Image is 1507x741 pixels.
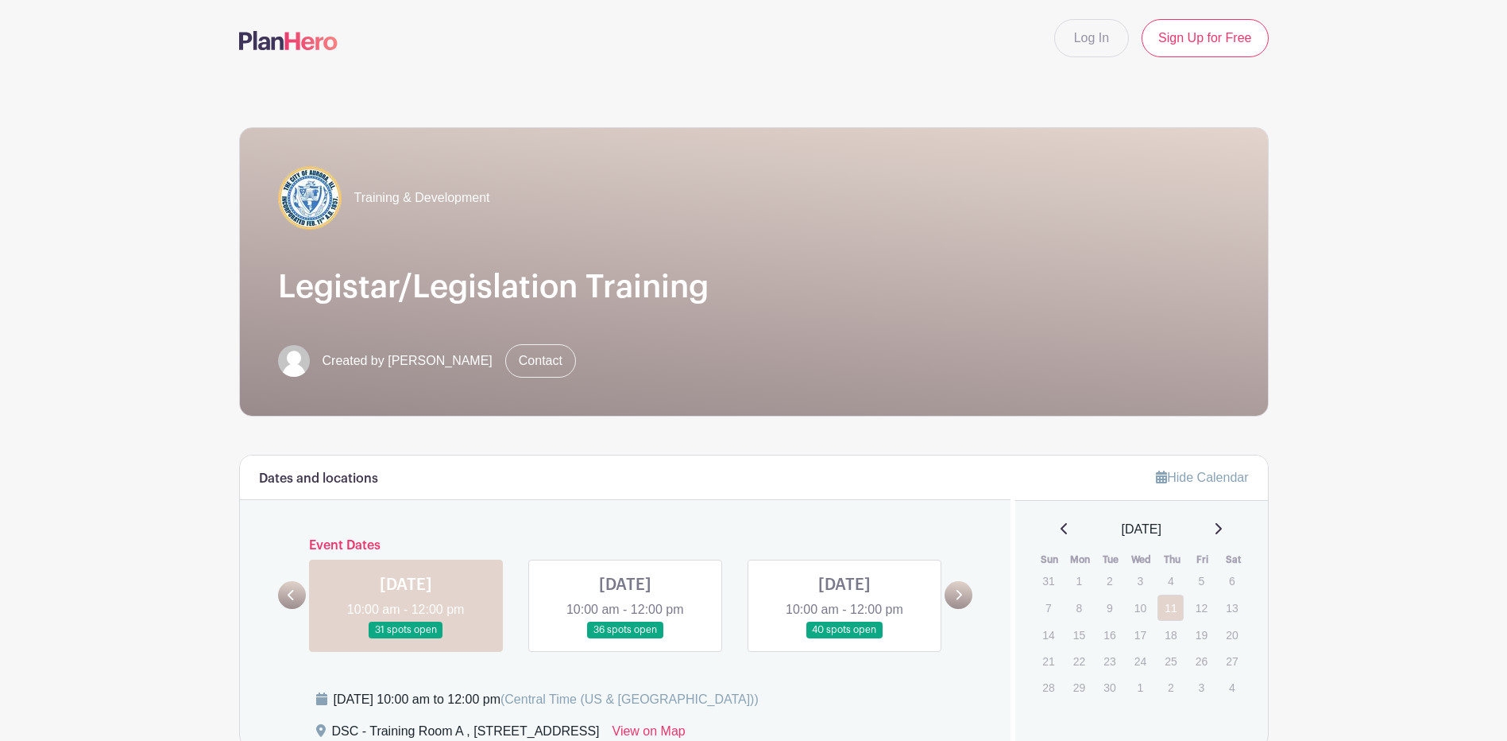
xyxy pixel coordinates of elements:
p: 18 [1157,623,1184,647]
p: 23 [1096,649,1123,673]
th: Tue [1095,552,1126,568]
p: 14 [1035,623,1061,647]
p: 16 [1096,623,1123,647]
p: 2 [1096,568,1123,593]
p: 4 [1157,568,1184,593]
p: 1 [1066,568,1092,593]
p: 10 [1127,596,1153,620]
p: 22 [1066,649,1092,673]
p: 26 [1188,649,1215,673]
span: Training & Development [354,188,490,208]
p: 17 [1127,623,1153,647]
th: Sat [1218,552,1249,568]
p: 29 [1066,675,1092,700]
p: 5 [1188,568,1215,593]
img: COA%20logo%20(2).jpg [278,166,342,230]
p: 31 [1035,568,1061,593]
a: Hide Calendar [1156,471,1248,484]
th: Fri [1188,552,1219,568]
p: 7 [1035,596,1061,620]
p: 9 [1096,596,1123,620]
p: 21 [1035,649,1061,673]
h6: Event Dates [306,538,945,553]
p: 19 [1188,623,1215,647]
p: 27 [1219,649,1245,673]
th: Sun [1034,552,1065,568]
h6: Dates and locations [259,471,378,487]
th: Mon [1065,552,1096,568]
p: 8 [1066,596,1092,620]
p: 30 [1096,675,1123,700]
p: 24 [1127,649,1153,673]
p: 3 [1127,568,1153,593]
span: Created by [PERSON_NAME] [323,351,493,370]
p: 1 [1127,675,1153,700]
img: logo-507f7623f17ff9eddc593b1ce0a138ce2505c220e1c5a4e2b4648c50719b7d32.svg [239,31,338,50]
a: Sign Up for Free [1142,19,1268,57]
a: Contact [505,344,576,378]
p: 6 [1219,568,1245,593]
p: 3 [1188,675,1215,700]
p: 2 [1157,675,1184,700]
span: (Central Time (US & [GEOGRAPHIC_DATA])) [500,693,759,706]
div: [DATE] 10:00 am to 12:00 pm [334,690,759,709]
span: [DATE] [1122,520,1161,539]
a: Log In [1054,19,1129,57]
p: 15 [1066,623,1092,647]
p: 4 [1219,675,1245,700]
p: 13 [1219,596,1245,620]
h1: Legistar/Legislation Training [278,268,1230,306]
th: Wed [1126,552,1157,568]
p: 20 [1219,623,1245,647]
img: default-ce2991bfa6775e67f084385cd625a349d9dcbb7a52a09fb2fda1e96e2d18dcdb.png [278,345,310,377]
th: Thu [1157,552,1188,568]
a: 11 [1157,595,1184,621]
p: 25 [1157,649,1184,673]
p: 12 [1188,596,1215,620]
p: 28 [1035,675,1061,700]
